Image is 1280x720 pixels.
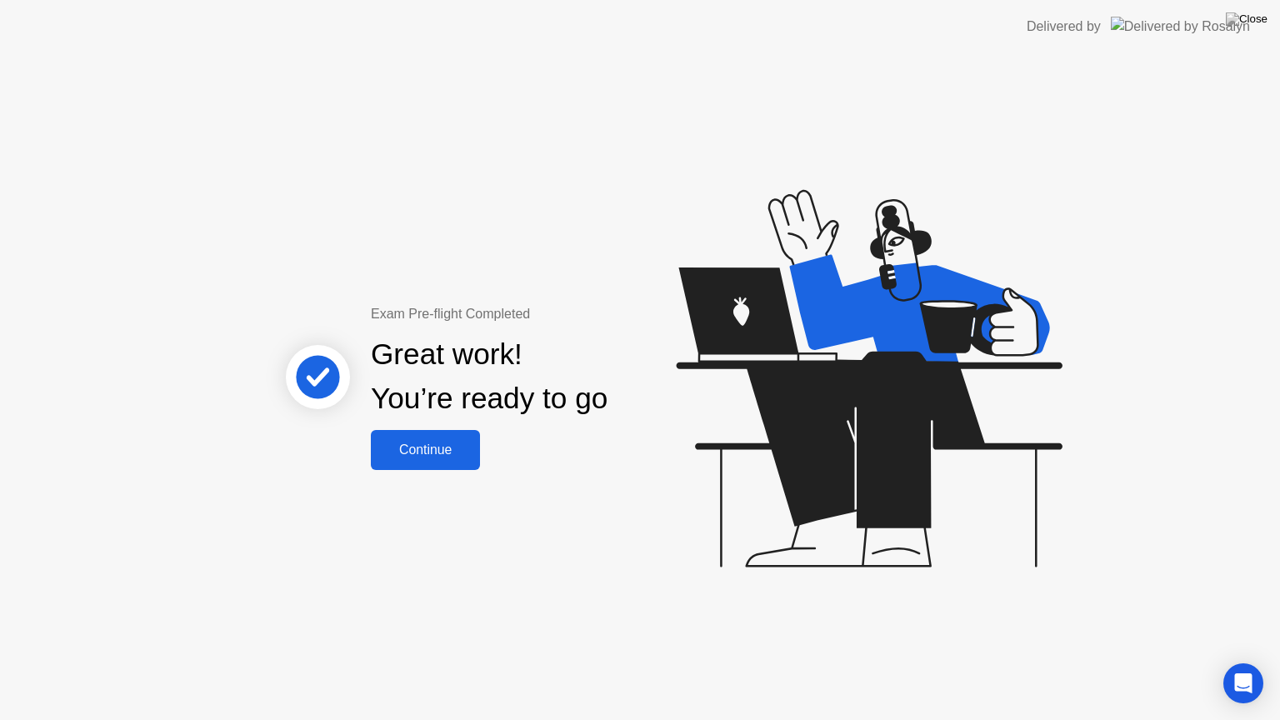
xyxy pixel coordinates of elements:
[1027,17,1101,37] div: Delivered by
[376,442,475,457] div: Continue
[1226,12,1267,26] img: Close
[371,304,715,324] div: Exam Pre-flight Completed
[371,430,480,470] button: Continue
[371,332,607,421] div: Great work! You’re ready to go
[1111,17,1250,36] img: Delivered by Rosalyn
[1223,663,1263,703] div: Open Intercom Messenger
